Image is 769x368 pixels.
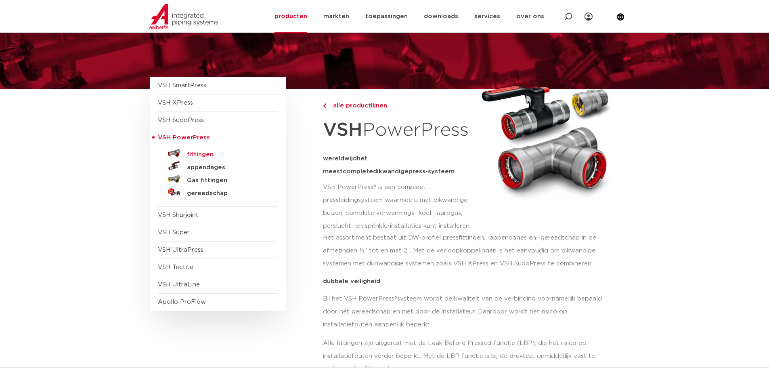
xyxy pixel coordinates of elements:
[158,82,206,88] a: VSH SmartPress
[187,164,267,171] h5: appendages
[158,100,193,106] a: VSH XPress
[323,231,614,270] p: Het assortiment bestaat uit DW-profiel pressfittingen, -appendages en -gereedschap in de afmeting...
[323,101,474,111] a: alle productlijnen
[373,168,409,175] span: dikwandige
[409,168,455,175] span: press-systeem
[323,296,602,328] span: systeem wordt de kwaliteit van de verbinding voornamelijk bepaald door het gereedschap en niet do...
[158,299,206,305] a: Apollo ProFlow
[158,282,200,288] a: VSH UltraLine
[158,247,203,253] a: VSH UltraPress
[323,103,326,109] img: chevron-right.svg
[323,181,474,233] p: VSH PowerPress® is een compleet pressleidingsysteem waarmee u met dikwandige buizen, complete ver...
[343,168,373,175] span: complete
[158,117,204,123] a: VSH SudoPress
[158,212,199,218] a: VSH Shurjoint
[158,135,210,141] span: VSH PowerPress
[323,278,614,284] p: dubbele veiligheid
[158,160,278,172] a: appendages
[323,156,367,175] span: het meest
[328,103,387,109] span: alle productlijnen
[158,147,278,160] a: fittingen
[323,156,357,162] span: wereldwijd
[323,296,394,302] span: Bij het VSH PowerPress
[187,177,267,184] h5: Gas fittingen
[158,172,278,185] a: Gas fittingen
[394,296,397,302] span: ®
[323,115,474,146] h1: PowerPress
[158,185,278,198] a: gereedschap
[158,264,193,270] a: VSH Tectite
[187,151,267,158] h5: fittingen
[158,229,190,236] a: VSH Super
[187,190,267,197] h5: gereedschap
[323,121,362,139] strong: VSH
